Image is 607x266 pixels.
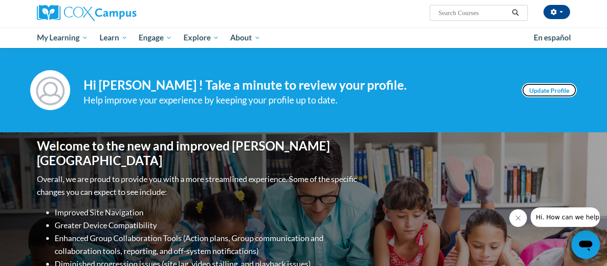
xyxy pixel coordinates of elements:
[37,5,206,21] a: Cox Campus
[5,6,72,13] span: Hi. How can we help?
[522,83,577,97] a: Update Profile
[509,209,527,227] iframe: Close message
[178,28,225,48] a: Explore
[133,28,178,48] a: Engage
[37,139,359,168] h1: Welcome to the new and improved [PERSON_NAME][GEOGRAPHIC_DATA]
[184,32,219,43] span: Explore
[84,93,508,107] div: Help improve your experience by keeping your profile up to date.
[37,32,88,43] span: My Learning
[571,230,600,259] iframe: Button to launch messaging window
[438,8,509,18] input: Search Courses
[37,5,136,21] img: Cox Campus
[528,28,577,47] a: En español
[55,219,359,232] li: Greater Device Compatibility
[225,28,267,48] a: About
[24,28,583,48] div: Main menu
[55,232,359,258] li: Enhanced Group Collaboration Tools (Action plans, Group communication and collaboration tools, re...
[509,8,522,18] button: Search
[37,173,359,199] p: Overall, we are proud to provide you with a more streamlined experience. Some of the specific cha...
[55,206,359,219] li: Improved Site Navigation
[100,32,128,43] span: Learn
[30,70,70,110] img: Profile Image
[543,5,570,19] button: Account Settings
[31,28,94,48] a: My Learning
[531,207,600,227] iframe: Message from company
[230,32,260,43] span: About
[139,32,172,43] span: Engage
[84,78,508,93] h4: Hi [PERSON_NAME] ! Take a minute to review your profile.
[534,33,571,42] span: En español
[94,28,133,48] a: Learn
